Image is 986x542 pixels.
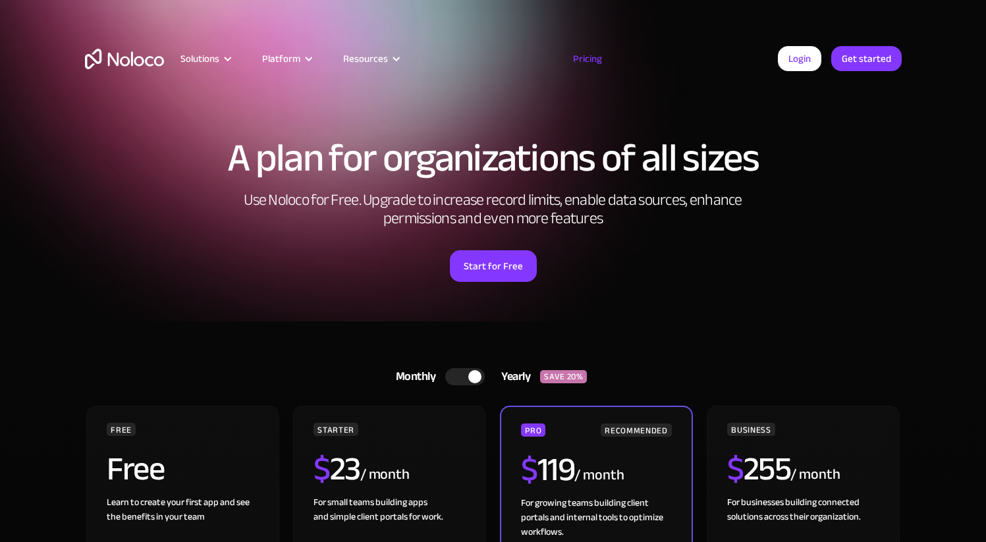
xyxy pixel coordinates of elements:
[343,50,388,67] div: Resources
[521,453,574,486] h2: 119
[727,423,775,436] div: BUSINESS
[262,50,300,67] div: Platform
[180,50,219,67] div: Solutions
[107,423,136,436] div: FREE
[540,370,587,383] div: SAVE 20%
[485,367,540,387] div: Yearly
[574,465,624,486] div: / month
[107,452,164,485] h2: Free
[521,439,537,501] span: $
[557,50,618,67] a: Pricing
[450,250,537,282] a: Start for Free
[601,423,671,437] div: RECOMMENDED
[360,464,410,485] div: / month
[727,452,790,485] h2: 255
[230,191,757,228] h2: Use Noloco for Free. Upgrade to increase record limits, enable data sources, enhance permissions ...
[85,49,164,69] a: home
[831,46,902,71] a: Get started
[246,50,327,67] div: Platform
[379,367,446,387] div: Monthly
[164,50,246,67] div: Solutions
[727,438,744,500] span: $
[314,438,330,500] span: $
[327,50,414,67] div: Resources
[85,138,902,178] h1: A plan for organizations of all sizes
[521,423,545,437] div: PRO
[314,452,360,485] h2: 23
[314,423,358,436] div: STARTER
[778,46,821,71] a: Login
[790,464,840,485] div: / month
